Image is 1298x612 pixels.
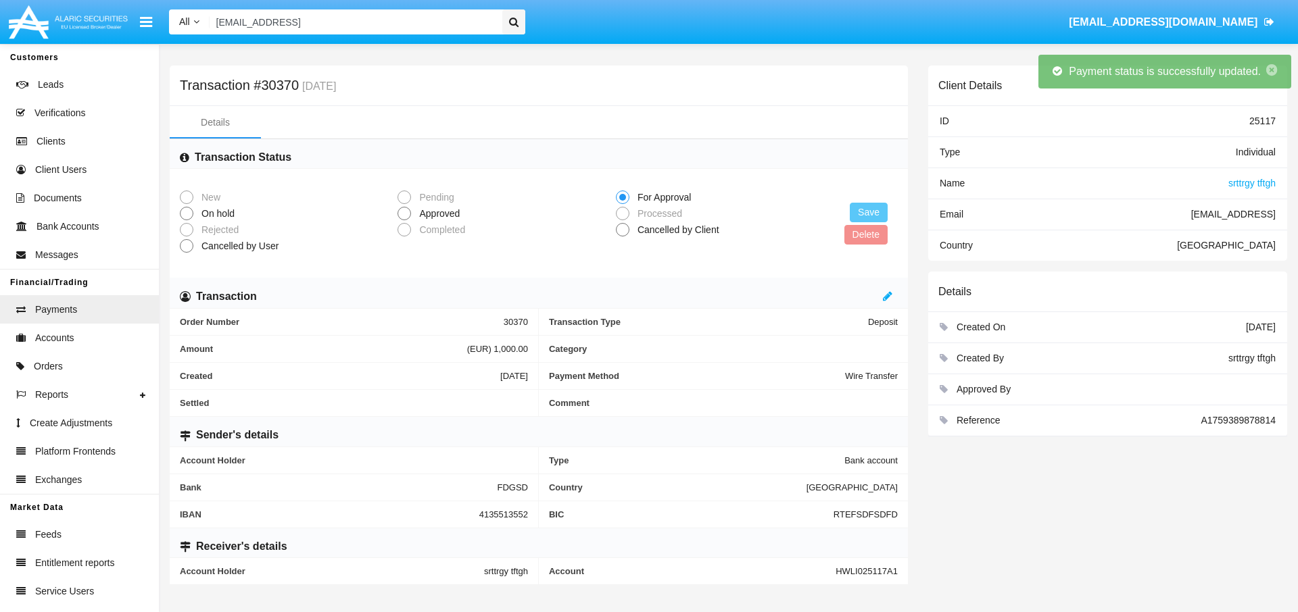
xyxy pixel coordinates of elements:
[479,509,528,519] span: 4135513552
[1228,353,1276,363] span: srttrgy tftgh
[34,359,63,374] span: Orders
[957,322,1005,332] span: Created On
[195,150,291,165] h6: Transaction Status
[35,163,87,177] span: Client Users
[35,584,94,598] span: Service Users
[169,15,210,29] a: All
[549,482,807,492] span: Country
[411,190,457,205] span: Pending
[549,455,844,465] span: Type
[940,240,973,251] span: Country
[957,353,1004,363] span: Created By
[938,79,1002,92] h6: Client Details
[1069,66,1261,77] span: Payment status is successfully updated.
[549,371,845,381] span: Payment Method
[807,482,898,492] span: [GEOGRAPHIC_DATA]
[1228,178,1276,188] span: srttrgy tftgh
[957,384,1011,394] span: Approved By
[35,473,82,487] span: Exchanges
[411,223,468,237] span: Completed
[201,116,230,130] div: Details
[193,190,224,205] span: New
[35,248,78,262] span: Messages
[940,147,960,157] span: Type
[180,566,484,576] span: Account Holder
[1201,415,1276,426] span: A1759389878814
[549,566,836,576] span: Account
[37,220,99,234] span: Bank Accounts
[35,331,74,345] span: Accounts
[38,78,64,92] span: Leads
[180,80,336,92] h5: Transaction #30370
[844,225,888,245] button: Delete
[549,344,898,354] span: Category
[845,371,898,381] span: Wire Transfer
[180,509,479,519] span: IBAN
[196,428,279,442] h6: Sender's details
[629,223,723,237] span: Cancelled by Client
[180,344,467,354] span: Amount
[35,444,116,459] span: Platform Frontends
[957,415,1001,426] span: Reference
[180,371,500,381] span: Created
[629,190,694,205] span: For Approval
[836,566,898,576] span: HWLI025117A1
[1177,240,1276,251] span: [GEOGRAPHIC_DATA]
[549,398,898,408] span: Comment
[500,371,528,381] span: [DATE]
[497,482,528,492] span: FDGSD
[629,207,686,221] span: Processed
[35,388,68,402] span: Reports
[940,209,963,220] span: Email
[467,344,528,354] span: (EUR) 1,000.00
[179,16,190,27] span: All
[180,482,497,492] span: Bank
[37,134,66,149] span: Clients
[35,556,115,570] span: Entitlement reports
[210,9,498,34] input: Search
[1069,16,1257,28] span: [EMAIL_ADDRESS][DOMAIN_NAME]
[1249,116,1276,126] span: 25117
[1246,322,1276,332] span: [DATE]
[196,539,287,554] h6: Receiver's details
[35,528,62,542] span: Feeds
[299,81,336,92] small: [DATE]
[484,566,528,576] span: srttrgy tftgh
[844,455,898,465] span: Bank account
[850,203,888,222] button: Save
[1236,147,1276,157] span: Individual
[193,207,238,221] span: On hold
[193,223,242,237] span: Rejected
[549,317,868,327] span: Transaction Type
[938,285,971,298] h6: Details
[34,191,82,205] span: Documents
[34,106,85,120] span: Verifications
[549,509,834,519] span: BIC
[1191,209,1276,220] span: [EMAIL_ADDRESS]
[30,416,112,430] span: Create Adjustments
[411,207,463,221] span: Approved
[1063,3,1281,41] a: [EMAIL_ADDRESS][DOMAIN_NAME]
[504,317,528,327] span: 30370
[193,239,282,253] span: Cancelled by User
[940,178,965,188] span: Name
[180,455,528,465] span: Account Holder
[35,303,77,317] span: Payments
[7,2,130,42] img: Logo image
[196,289,257,304] h6: Transaction
[868,317,898,327] span: Deposit
[180,317,504,327] span: Order Number
[834,509,898,519] span: RTEFSDFSDFD
[180,398,528,408] span: Settled
[940,116,949,126] span: ID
